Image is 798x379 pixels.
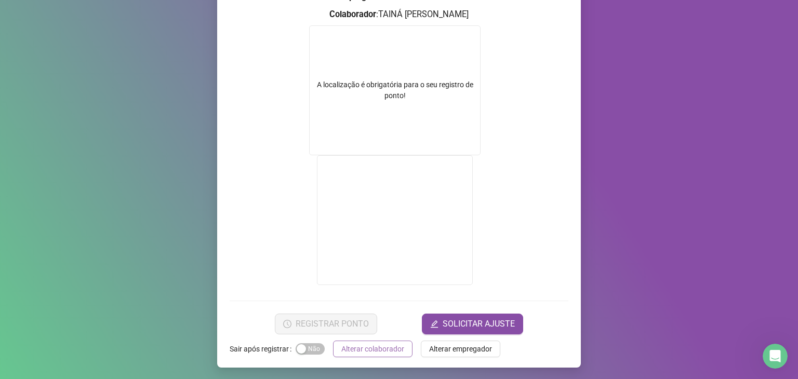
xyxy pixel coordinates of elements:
[422,314,523,334] button: editSOLICITAR AJUSTE
[763,344,788,369] iframe: Intercom live chat
[230,341,296,357] label: Sair após registrar
[230,8,568,21] h3: : TAINÁ [PERSON_NAME]
[310,79,480,101] div: A localização é obrigatória para o seu registro de ponto!
[443,318,515,330] span: SOLICITAR AJUSTE
[421,341,500,357] button: Alterar empregador
[329,9,376,19] strong: Colaborador
[430,320,438,328] span: edit
[429,343,492,355] span: Alterar empregador
[275,314,377,334] button: REGISTRAR PONTO
[333,341,413,357] button: Alterar colaborador
[341,343,404,355] span: Alterar colaborador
